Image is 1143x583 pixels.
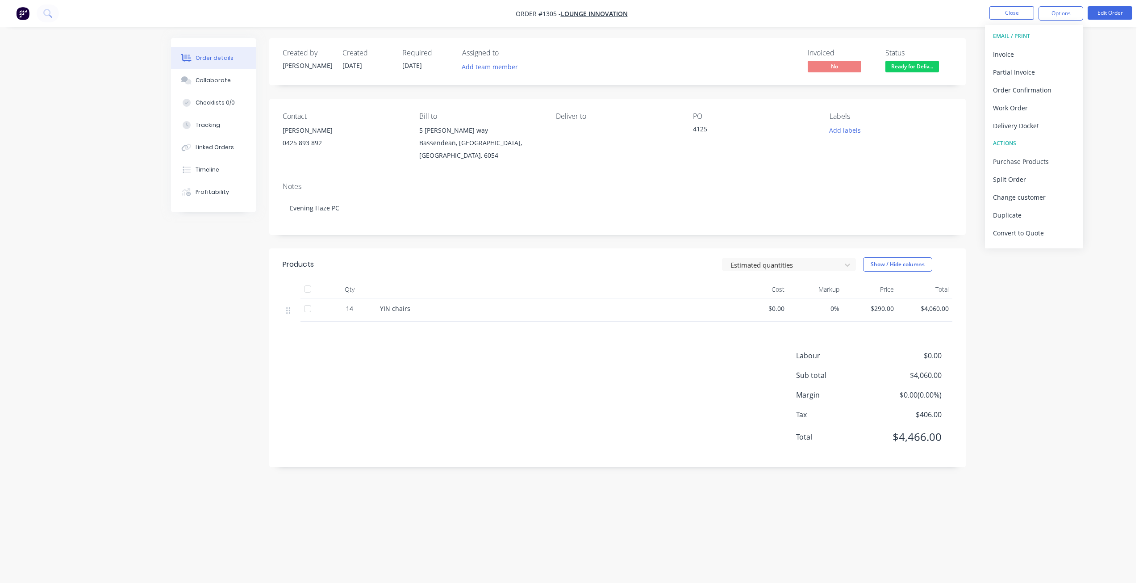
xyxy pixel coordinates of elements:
span: No [808,61,861,72]
div: Bassendean, [GEOGRAPHIC_DATA], [GEOGRAPHIC_DATA], 6054 [419,137,542,162]
button: Close [989,6,1034,20]
button: Profitability [171,181,256,203]
button: Timeline [171,159,256,181]
div: Required [402,49,451,57]
div: Created by [283,49,332,57]
div: Qty [323,281,376,298]
div: Work Order [993,101,1075,114]
div: Archive [993,244,1075,257]
div: [PERSON_NAME] [283,124,405,137]
button: Linked Orders [171,136,256,159]
span: $0.00 [737,304,785,313]
div: Notes [283,182,952,191]
a: Lounge Innovation [561,9,628,18]
div: Markup [788,281,843,298]
span: Labour [796,350,876,361]
button: Show / Hide columns [863,257,932,272]
div: Invoice [993,48,1075,61]
div: Delivery Docket [993,119,1075,132]
span: 14 [346,304,353,313]
div: Total [897,281,952,298]
div: PO [693,112,815,121]
div: [PERSON_NAME] [283,61,332,70]
div: [PERSON_NAME]0425 893 892 [283,124,405,153]
div: Checklists 0/0 [196,99,235,107]
button: Options [1039,6,1083,21]
span: $290.00 [847,304,894,313]
div: Order Confirmation [993,84,1075,96]
button: Ready for Deliv... [885,61,939,74]
div: Split Order [993,173,1075,186]
span: $0.00 ( 0.00 %) [875,390,941,400]
div: Products [283,259,314,270]
div: Evening Haze PC [283,194,952,222]
span: Sub total [796,370,876,381]
div: 4125 [693,124,805,137]
div: Timeline [196,166,219,174]
span: Order #1305 - [516,9,561,18]
span: [DATE] [342,61,362,70]
button: Add team member [462,61,523,73]
div: Invoiced [808,49,875,57]
div: Tracking [196,121,220,129]
span: [DATE] [402,61,422,70]
button: Add labels [825,124,866,136]
span: $4,060.00 [875,370,941,381]
button: Checklists 0/0 [171,92,256,114]
span: Total [796,432,876,442]
div: Status [885,49,952,57]
div: Assigned to [462,49,551,57]
span: $4,060.00 [901,304,949,313]
div: Contact [283,112,405,121]
button: Collaborate [171,69,256,92]
div: ACTIONS [993,138,1075,149]
div: Order details [196,54,234,62]
div: Partial Invoice [993,66,1075,79]
div: EMAIL / PRINT [993,30,1075,42]
div: 5 [PERSON_NAME] wayBassendean, [GEOGRAPHIC_DATA], [GEOGRAPHIC_DATA], 6054 [419,124,542,162]
div: Duplicate [993,209,1075,222]
button: Add team member [457,61,522,73]
div: Price [843,281,898,298]
span: YIN chairs [380,304,410,313]
span: $4,466.00 [875,429,941,445]
div: Purchase Products [993,155,1075,168]
span: Tax [796,409,876,420]
div: Profitability [196,188,229,196]
button: Edit Order [1088,6,1132,20]
span: Margin [796,390,876,400]
button: Tracking [171,114,256,136]
button: Order details [171,47,256,69]
span: $406.00 [875,409,941,420]
div: Convert to Quote [993,226,1075,239]
span: Ready for Deliv... [885,61,939,72]
span: $0.00 [875,350,941,361]
div: Collaborate [196,76,231,84]
div: 0425 893 892 [283,137,405,149]
img: Factory [16,7,29,20]
div: Change customer [993,191,1075,204]
div: Labels [830,112,952,121]
span: 0% [792,304,839,313]
div: Deliver to [556,112,678,121]
div: Linked Orders [196,143,234,151]
div: Cost [734,281,788,298]
div: Bill to [419,112,542,121]
div: Created [342,49,392,57]
div: 5 [PERSON_NAME] way [419,124,542,137]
